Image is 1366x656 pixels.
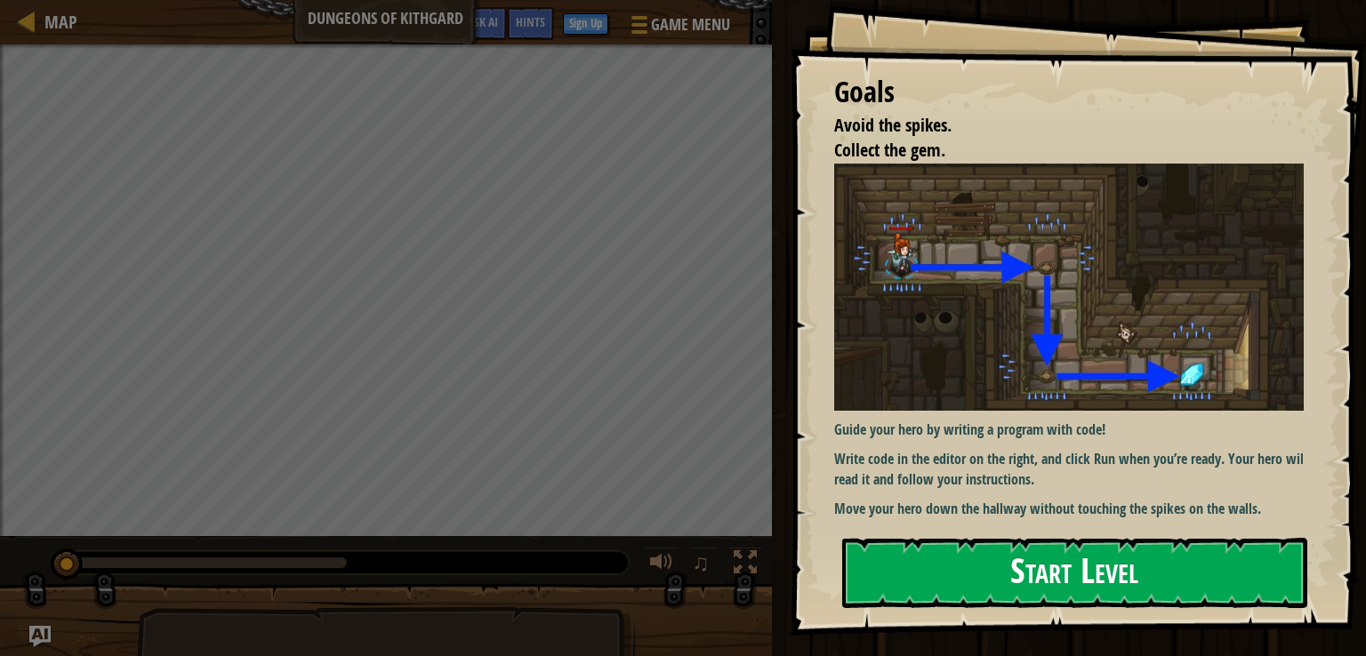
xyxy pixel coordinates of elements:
[516,13,545,30] span: Hints
[834,113,952,137] span: Avoid the spikes.
[834,420,1317,440] p: Guide your hero by writing a program with code!
[812,138,1299,164] li: Collect the gem.
[617,7,741,49] button: Game Menu
[834,449,1317,490] p: Write code in the editor on the right, and click Run when you’re ready. Your hero will read it an...
[692,549,710,576] span: ♫
[834,138,945,162] span: Collect the gem.
[644,547,679,583] button: Adjust volume
[727,547,763,583] button: Toggle fullscreen
[812,113,1299,139] li: Avoid the spikes.
[468,13,498,30] span: Ask AI
[688,547,719,583] button: ♫
[842,538,1307,608] button: Start Level
[44,10,77,34] span: Map
[563,13,608,35] button: Sign Up
[834,164,1317,411] img: Dungeons of kithgard
[36,10,77,34] a: Map
[651,13,730,36] span: Game Menu
[459,7,507,40] button: Ask AI
[29,626,51,647] button: Ask AI
[834,499,1317,519] p: Move your hero down the hallway without touching the spikes on the walls.
[834,72,1304,113] div: Goals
